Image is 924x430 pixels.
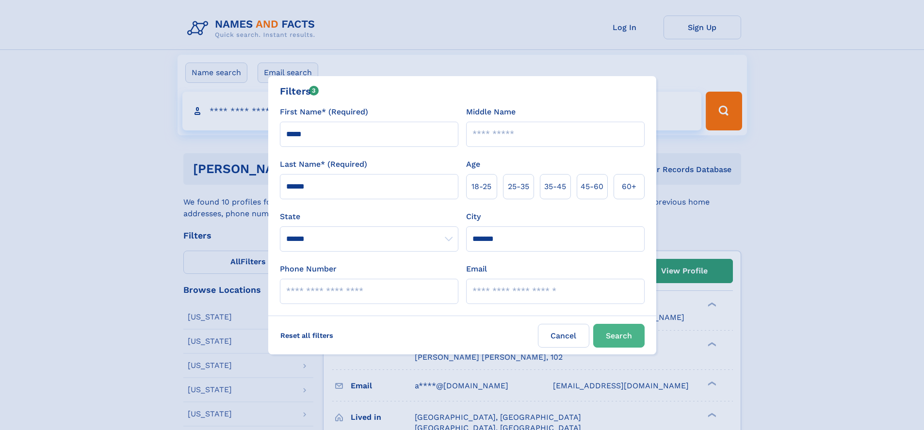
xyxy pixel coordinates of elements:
[581,181,603,192] span: 45‑60
[280,106,368,118] label: First Name* (Required)
[274,324,340,347] label: Reset all filters
[593,324,645,348] button: Search
[466,159,480,170] label: Age
[508,181,529,192] span: 25‑35
[466,106,516,118] label: Middle Name
[466,211,481,223] label: City
[622,181,636,192] span: 60+
[538,324,589,348] label: Cancel
[544,181,566,192] span: 35‑45
[466,263,487,275] label: Email
[280,211,458,223] label: State
[280,159,367,170] label: Last Name* (Required)
[280,263,337,275] label: Phone Number
[471,181,491,192] span: 18‑25
[280,84,319,98] div: Filters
